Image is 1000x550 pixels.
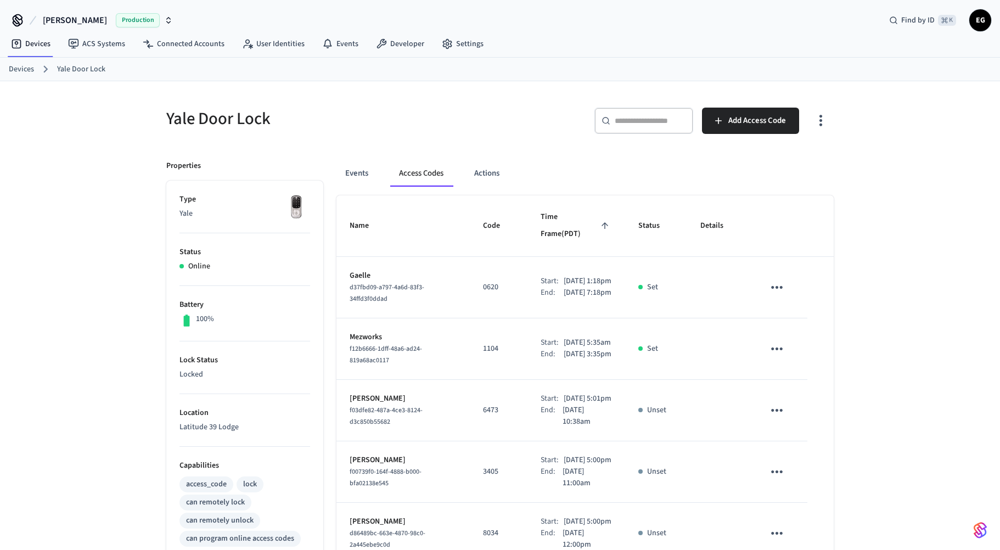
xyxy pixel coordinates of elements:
[350,406,423,426] span: f03dfe82-487a-4ce3-8124-d3c850b55682
[116,13,160,27] span: Production
[541,209,612,243] span: Time Frame(PDT)
[970,10,990,30] span: EG
[483,466,514,478] p: 3405
[702,108,799,134] button: Add Access Code
[350,283,424,304] span: d37fbd09-a797-4a6d-83f3-34ffd3f0ddad
[541,454,564,466] div: Start:
[2,34,59,54] a: Devices
[541,393,564,405] div: Start:
[179,246,310,258] p: Status
[969,9,991,31] button: EG
[233,34,313,54] a: User Identities
[179,194,310,205] p: Type
[647,405,666,416] p: Unset
[728,114,786,128] span: Add Access Code
[974,521,987,539] img: SeamLogoGradient.69752ec5.svg
[350,393,457,405] p: [PERSON_NAME]
[541,337,564,349] div: Start:
[179,299,310,311] p: Battery
[564,454,611,466] p: [DATE] 5:00pm
[483,282,514,293] p: 0620
[880,10,965,30] div: Find by ID⌘ K
[647,343,658,355] p: Set
[564,287,611,299] p: [DATE] 7:18pm
[564,393,611,405] p: [DATE] 5:01pm
[186,479,227,490] div: access_code
[483,343,514,355] p: 1104
[166,108,493,130] h5: Yale Door Lock
[57,64,105,75] a: Yale Door Lock
[179,355,310,366] p: Lock Status
[179,369,310,380] p: Locked
[465,160,508,187] button: Actions
[541,349,564,360] div: End:
[564,516,611,527] p: [DATE] 5:00pm
[196,313,214,325] p: 100%
[179,407,310,419] p: Location
[433,34,492,54] a: Settings
[283,194,310,221] img: Yale Assure Touchscreen Wifi Smart Lock, Satin Nickel, Front
[483,217,514,234] span: Code
[638,217,674,234] span: Status
[179,460,310,472] p: Capabilities
[350,332,457,343] p: Mezworks
[134,34,233,54] a: Connected Accounts
[336,160,834,187] div: ant example
[350,270,457,282] p: Gaelle
[564,276,611,287] p: [DATE] 1:18pm
[483,405,514,416] p: 6473
[186,515,254,526] div: can remotely unlock
[243,479,257,490] div: lock
[9,64,34,75] a: Devices
[541,276,564,287] div: Start:
[350,344,422,365] span: f12b6666-1dff-48a6-ad24-819a68ac0117
[179,208,310,220] p: Yale
[186,533,294,545] div: can program online access codes
[541,516,564,527] div: Start:
[541,287,564,299] div: End:
[350,217,383,234] span: Name
[390,160,452,187] button: Access Codes
[313,34,367,54] a: Events
[541,405,563,428] div: End:
[483,527,514,539] p: 8034
[938,15,956,26] span: ⌘ K
[59,34,134,54] a: ACS Systems
[647,466,666,478] p: Unset
[647,282,658,293] p: Set
[336,160,377,187] button: Events
[350,467,422,488] span: f00739f0-164f-4888-b000-bfa02138e545
[188,261,210,272] p: Online
[166,160,201,172] p: Properties
[563,466,612,489] p: [DATE] 11:00am
[564,349,611,360] p: [DATE] 3:35pm
[647,527,666,539] p: Unset
[179,422,310,433] p: Latitude 39 Lodge
[700,217,738,234] span: Details
[186,497,245,508] div: can remotely lock
[350,516,457,527] p: [PERSON_NAME]
[901,15,935,26] span: Find by ID
[350,529,425,549] span: d86489bc-663e-4870-98c0-2a445ebe9c0d
[367,34,433,54] a: Developer
[350,454,457,466] p: [PERSON_NAME]
[541,466,563,489] div: End:
[43,14,107,27] span: [PERSON_NAME]
[564,337,611,349] p: [DATE] 5:35am
[563,405,612,428] p: [DATE] 10:38am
